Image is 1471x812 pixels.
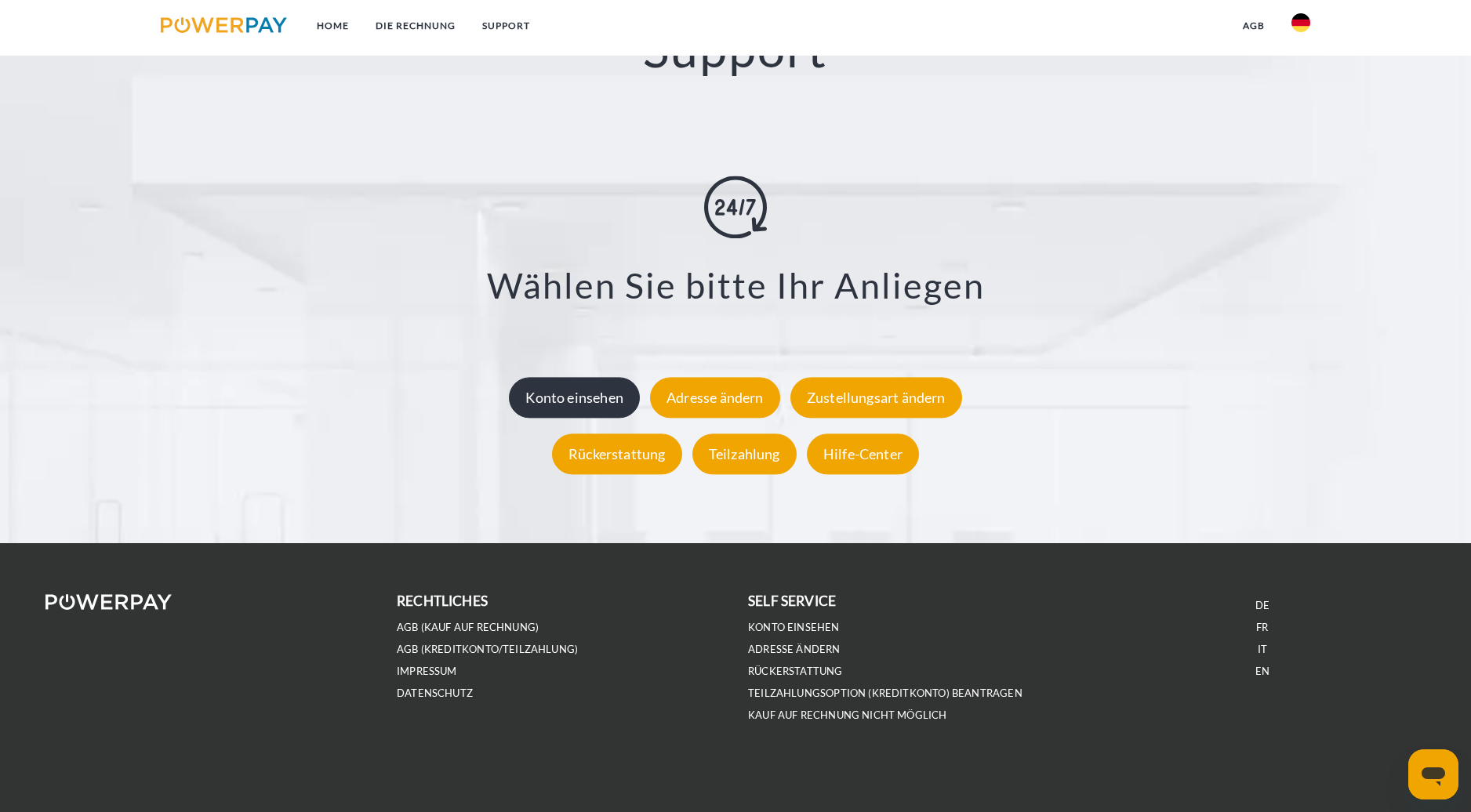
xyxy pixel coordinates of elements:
[397,665,457,678] a: IMPRESSUM
[552,433,682,474] div: Rückerstattung
[397,621,539,634] a: AGB (Kauf auf Rechnung)
[303,12,362,40] a: Home
[748,621,840,634] a: Konto einsehen
[1408,749,1458,799] iframe: Schaltfläche zum Öffnen des Messaging-Fensters
[45,594,172,610] img: logo-powerpay-white.svg
[1255,665,1269,678] a: EN
[397,593,488,609] b: rechtliches
[748,687,1022,700] a: Teilzahlungsoption (KREDITKONTO) beantragen
[748,665,843,678] a: Rückerstattung
[505,389,644,406] a: Konto einsehen
[1255,599,1269,612] a: DE
[786,389,966,406] a: Zustellungsart ändern
[469,12,543,40] a: SUPPORT
[790,377,962,418] div: Zustellungsart ändern
[650,377,780,418] div: Adresse ändern
[1291,13,1310,32] img: de
[803,445,923,462] a: Hilfe-Center
[397,643,578,656] a: AGB (Kreditkonto/Teilzahlung)
[807,433,919,474] div: Hilfe-Center
[1256,621,1268,634] a: FR
[161,17,287,33] img: logo-powerpay.svg
[1258,643,1267,656] a: IT
[397,687,473,700] a: DATENSCHUTZ
[93,263,1378,307] h3: Wählen Sie bitte Ihr Anliegen
[548,445,686,462] a: Rückerstattung
[704,176,767,238] img: online-shopping.svg
[692,433,797,474] div: Teilzahlung
[362,12,469,40] a: DIE RECHNUNG
[1229,12,1278,40] a: agb
[748,709,947,722] a: Kauf auf Rechnung nicht möglich
[688,445,801,462] a: Teilzahlung
[509,377,640,418] div: Konto einsehen
[646,389,784,406] a: Adresse ändern
[748,643,841,656] a: Adresse ändern
[748,593,836,609] b: self service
